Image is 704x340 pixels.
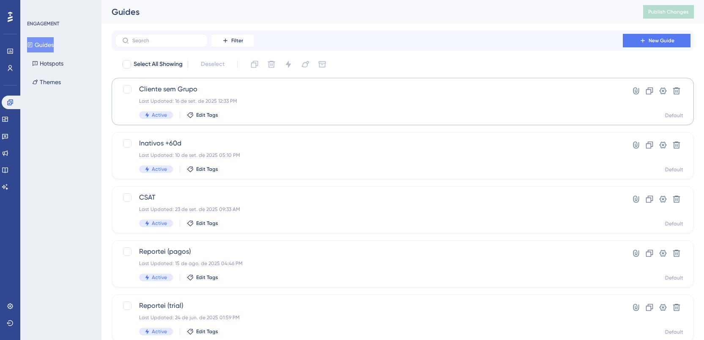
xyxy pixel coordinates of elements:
[139,192,599,203] span: CSAT
[665,329,683,335] div: Default
[196,112,218,118] span: Edit Tags
[643,5,694,19] button: Publish Changes
[152,166,167,173] span: Active
[139,247,599,257] span: Reportei (pagos)
[196,166,218,173] span: Edit Tags
[152,112,167,118] span: Active
[152,274,167,281] span: Active
[134,59,183,69] span: Select All Showing
[187,274,218,281] button: Edit Tags
[187,112,218,118] button: Edit Tags
[211,34,254,47] button: Filter
[665,112,683,119] div: Default
[665,274,683,281] div: Default
[187,328,218,335] button: Edit Tags
[139,84,599,94] span: Cliente sem Grupo
[665,220,683,227] div: Default
[196,328,218,335] span: Edit Tags
[139,98,599,104] div: Last Updated: 16 de set. de 2025 12:33 PM
[193,57,232,72] button: Deselect
[152,220,167,227] span: Active
[648,8,689,15] span: Publish Changes
[139,260,599,267] div: Last Updated: 15 de ago. de 2025 04:46 PM
[231,37,243,44] span: Filter
[139,314,599,321] div: Last Updated: 24 de jun. de 2025 01:59 PM
[152,328,167,335] span: Active
[139,152,599,159] div: Last Updated: 10 de set. de 2025 05:10 PM
[139,301,599,311] span: Reportei (trial)
[187,166,218,173] button: Edit Tags
[649,37,674,44] span: New Guide
[112,6,622,18] div: Guides
[139,138,599,148] span: Inativos +60d
[187,220,218,227] button: Edit Tags
[139,206,599,213] div: Last Updated: 23 de set. de 2025 09:33 AM
[623,34,690,47] button: New Guide
[132,38,201,44] input: Search
[27,37,54,52] button: Guides
[665,166,683,173] div: Default
[196,220,218,227] span: Edit Tags
[27,74,66,90] button: Themes
[196,274,218,281] span: Edit Tags
[201,59,225,69] span: Deselect
[27,20,59,27] div: ENGAGEMENT
[27,56,68,71] button: Hotspots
